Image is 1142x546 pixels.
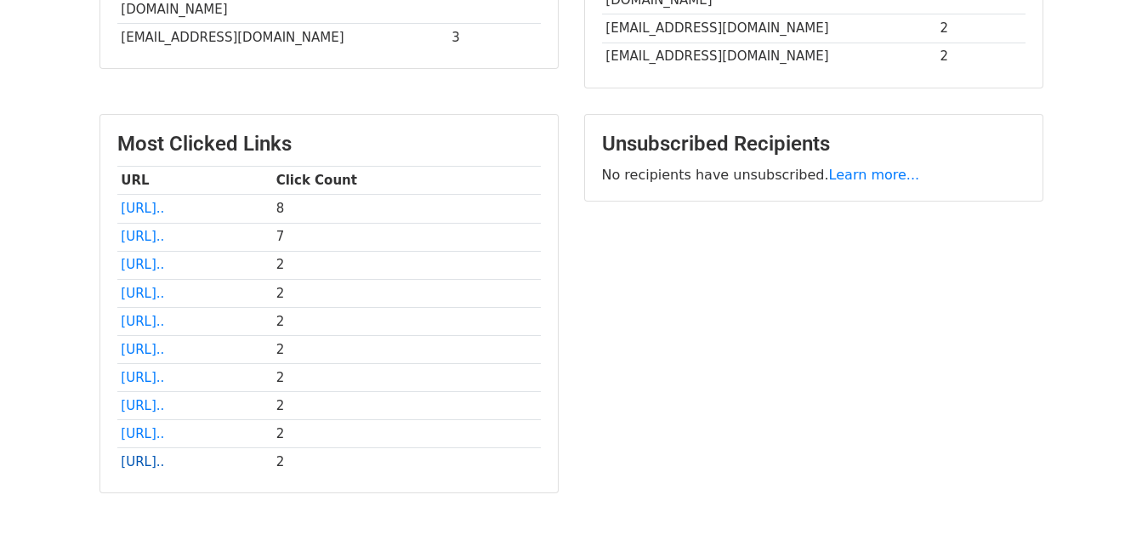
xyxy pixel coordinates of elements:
td: 2 [272,251,541,279]
td: 2 [936,43,1026,71]
td: [EMAIL_ADDRESS][DOMAIN_NAME] [602,43,936,71]
a: [URL].. [121,201,164,216]
td: 2 [272,279,541,307]
td: 2 [272,364,541,392]
td: 2 [272,420,541,448]
a: [URL].. [121,370,164,385]
td: 3 [448,24,541,52]
a: [URL].. [121,286,164,301]
a: Learn more... [829,167,920,183]
td: 2 [936,14,1026,43]
a: [URL].. [121,426,164,441]
th: Click Count [272,167,541,195]
p: No recipients have unsubscribed. [602,166,1026,184]
td: [EMAIL_ADDRESS][DOMAIN_NAME] [117,24,448,52]
h3: Most Clicked Links [117,132,541,156]
td: [EMAIL_ADDRESS][DOMAIN_NAME] [602,14,936,43]
td: 8 [272,195,541,223]
a: [URL].. [121,398,164,413]
td: 2 [272,307,541,335]
a: [URL].. [121,342,164,357]
iframe: Chat Widget [1057,464,1142,546]
a: [URL].. [121,454,164,469]
a: [URL].. [121,229,164,244]
td: 7 [272,223,541,251]
td: 2 [272,448,541,476]
h3: Unsubscribed Recipients [602,132,1026,156]
td: 2 [272,392,541,420]
td: 2 [272,335,541,363]
th: URL [117,167,272,195]
a: [URL].. [121,314,164,329]
a: [URL].. [121,257,164,272]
